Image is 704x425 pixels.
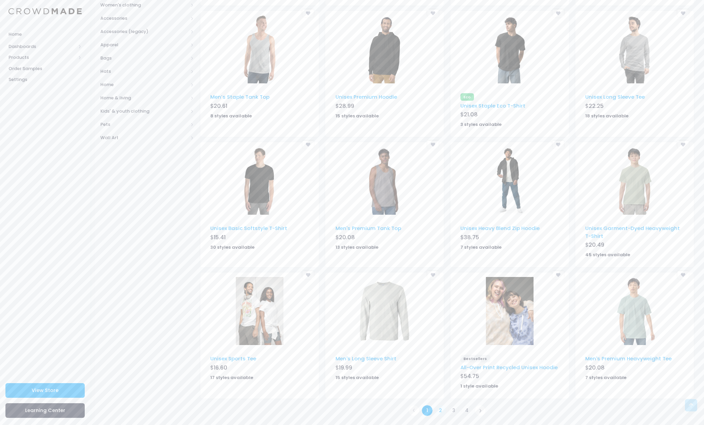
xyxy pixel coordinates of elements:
span: Learning Center [25,407,65,414]
span: 54.75 [464,372,479,380]
strong: 3 styles available [460,121,502,128]
span: 21.08 [464,111,478,118]
a: Men's Premium Tank Top [335,225,401,232]
span: Eco [460,93,474,101]
span: Home & living [100,95,188,101]
div: $ [210,364,309,373]
div: $ [335,102,434,112]
span: Home [9,31,82,38]
span: 16.60 [214,364,227,372]
div: $ [335,233,434,243]
span: 20.08 [339,233,355,241]
a: 1 [422,405,433,416]
span: Bags [100,55,188,62]
div: $ [460,111,559,120]
div: $ [210,102,309,112]
span: Home [100,81,188,88]
a: Men's Premium Heavyweight Tee [585,355,672,362]
span: 20.08 [589,364,605,372]
strong: 8 styles available [210,113,252,119]
a: Men’s Staple Tank Top [210,93,269,100]
span: Order Samples [9,65,82,72]
a: View Store [5,383,85,398]
strong: 13 styles available [335,244,378,250]
a: Unisex Sports Tee [210,355,256,362]
a: 2 [435,405,446,416]
strong: 17 styles available [210,374,253,381]
span: 22.25 [589,102,604,110]
span: Pets [100,121,188,128]
span: 28.99 [339,102,354,110]
span: Accessories [100,15,188,22]
span: Bestsellers [460,355,490,362]
span: Women's clothing [100,2,188,9]
a: 3 [448,405,459,416]
strong: 30 styles available [210,244,255,250]
a: 4 [461,405,473,416]
a: Unisex Staple Eco T-Shirt [460,102,525,109]
span: Dashboards [9,43,76,50]
a: Men's Long Sleeve Shirt [335,355,396,362]
div: $ [585,364,684,373]
strong: 45 styles available [585,251,630,258]
div: $ [460,233,559,243]
div: $ [335,364,434,373]
span: 15.41 [214,233,226,241]
span: Hats [100,68,188,75]
span: View Store [32,387,59,394]
div: $ [585,102,684,112]
div: $ [210,233,309,243]
img: Logo [9,8,82,15]
span: Accessories (legacy) [100,28,188,35]
span: 20.61 [214,102,227,110]
span: Apparel [100,42,188,48]
strong: 1 style available [460,383,498,389]
span: 38.75 [464,233,479,241]
a: Unisex Basic Softstyle T-Shirt [210,225,287,232]
span: Wall Art [100,134,188,141]
strong: 7 styles available [460,244,502,250]
span: 20.49 [589,241,604,249]
strong: 15 styles available [335,374,379,381]
span: 19.99 [339,364,352,372]
div: $ [585,241,684,250]
a: Learning Center [5,403,85,418]
a: Unisex Long Sleeve Tee [585,93,645,100]
span: Settings [9,76,82,83]
span: Kids' & youth clothing [100,108,188,115]
a: Unisex Heavy Blend Zip Hoodie [460,225,540,232]
strong: 15 styles available [335,113,379,119]
div: $ [460,372,559,382]
a: Unisex Garment-Dyed Heavyweight T-Shirt [585,225,680,239]
span: Products [9,54,76,61]
a: Unisex Premium Hoodie [335,93,397,100]
strong: 7 styles available [585,374,626,381]
strong: 18 styles available [585,113,628,119]
a: All-Over Print Recycled Unisex Hoodie [460,364,558,371]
